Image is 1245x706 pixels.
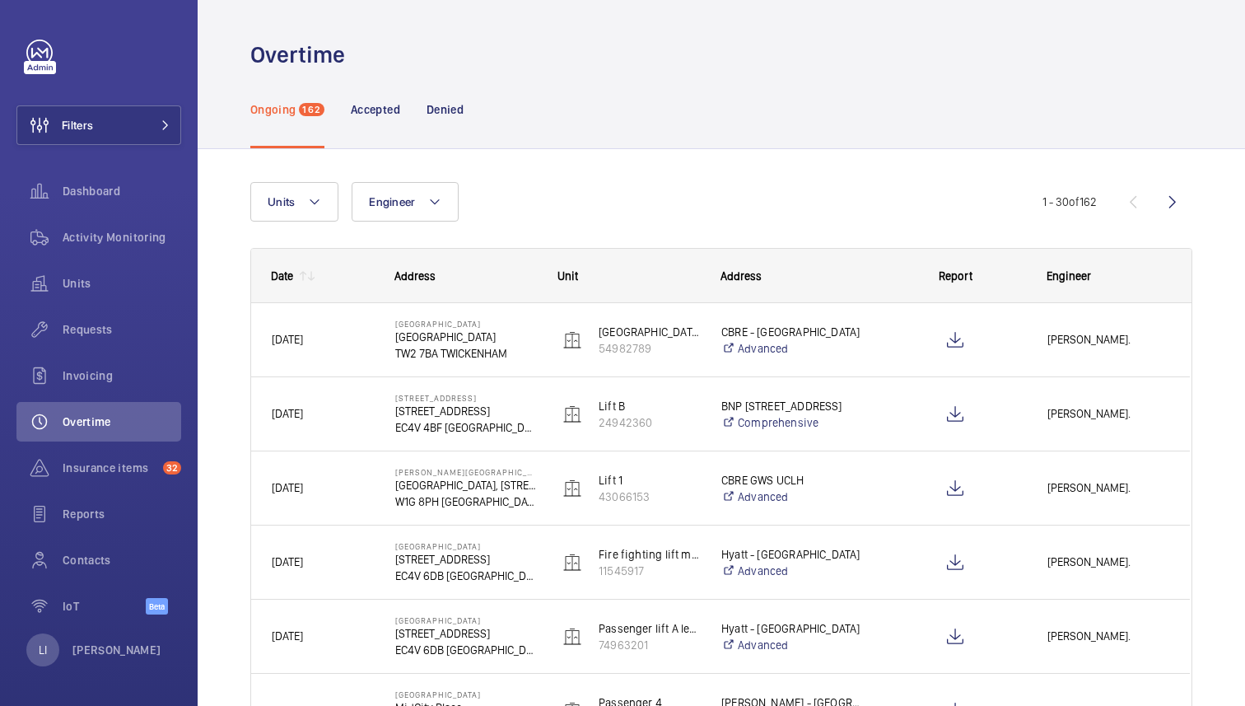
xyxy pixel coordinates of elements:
[599,414,700,431] p: 24942360
[1047,330,1169,349] span: [PERSON_NAME].
[599,398,700,414] p: Lift B
[63,229,181,245] span: Activity Monitoring
[721,489,863,505] a: Advanced
[1047,269,1091,283] span: Engineer
[272,407,303,420] span: [DATE]
[599,472,700,489] p: Lift 1
[721,398,863,414] p: BNP [STREET_ADDRESS]
[395,690,537,699] p: [GEOGRAPHIC_DATA]
[352,182,459,222] button: Engineer
[63,598,146,615] span: IoT
[721,472,863,489] p: CBRE GWS UCLH
[63,506,181,522] span: Reports
[562,330,582,350] img: elevator.svg
[163,461,181,475] span: 32
[562,479,582,498] img: elevator.svg
[721,340,863,357] a: Advanced
[272,629,303,643] span: [DATE]
[395,319,537,329] p: [GEOGRAPHIC_DATA]
[562,553,582,573] img: elevator.svg
[599,637,700,653] p: 74963201
[395,403,537,419] p: [STREET_ADDRESS]
[250,182,338,222] button: Units
[1069,195,1079,208] span: of
[271,269,293,283] div: Date
[395,467,537,477] p: [PERSON_NAME][GEOGRAPHIC_DATA]
[721,563,863,579] a: Advanced
[721,546,863,563] p: Hyatt - [GEOGRAPHIC_DATA]
[63,275,181,292] span: Units
[272,481,303,494] span: [DATE]
[599,563,700,579] p: 11545917
[395,329,537,345] p: [GEOGRAPHIC_DATA]
[721,414,863,431] a: Comprehensive
[599,489,700,505] p: 43066153
[562,404,582,424] img: elevator.svg
[63,414,181,430] span: Overtime
[1047,479,1169,498] span: [PERSON_NAME].
[599,340,700,357] p: 54982789
[395,642,537,658] p: EC4V 6DB [GEOGRAPHIC_DATA]
[395,551,537,568] p: [STREET_ADDRESS]
[351,101,400,118] p: Accepted
[395,625,537,642] p: [STREET_ADDRESS]
[268,195,295,208] span: Units
[395,493,537,510] p: W1G 8PH [GEOGRAPHIC_DATA]
[16,105,181,145] button: Filters
[599,620,700,637] p: Passenger lift A left side
[721,637,863,653] a: Advanced
[63,367,181,384] span: Invoicing
[562,627,582,647] img: elevator.svg
[250,101,296,118] p: Ongoing
[395,345,537,362] p: TW2 7BA TWICKENHAM
[395,393,537,403] p: [STREET_ADDRESS]
[599,546,700,563] p: Fire fighting lift mp500
[395,615,537,625] p: [GEOGRAPHIC_DATA]
[63,183,181,199] span: Dashboard
[395,568,537,584] p: EC4V 6DB [GEOGRAPHIC_DATA]
[369,195,415,208] span: Engineer
[599,324,700,340] p: [GEOGRAPHIC_DATA] (MRL)
[557,269,578,283] span: Unit
[1042,196,1097,208] span: 1 - 30 162
[395,419,537,436] p: EC4V 4BF [GEOGRAPHIC_DATA]
[1047,553,1169,572] span: [PERSON_NAME].
[63,552,181,568] span: Contacts
[720,269,762,283] span: Address
[62,117,93,133] span: Filters
[299,103,324,116] span: 162
[721,324,863,340] p: CBRE - [GEOGRAPHIC_DATA]
[395,541,537,551] p: [GEOGRAPHIC_DATA]
[1047,627,1169,646] span: [PERSON_NAME].
[272,555,303,568] span: [DATE]
[272,333,303,346] span: [DATE]
[427,101,464,118] p: Denied
[939,269,972,283] span: Report
[721,620,863,637] p: Hyatt - [GEOGRAPHIC_DATA]
[146,598,168,615] span: Beta
[39,642,47,658] p: LI
[394,269,436,283] span: Address
[1047,404,1169,423] span: [PERSON_NAME].
[63,460,156,476] span: Insurance items
[395,477,537,493] p: [GEOGRAPHIC_DATA], [STREET_ADDRESS][PERSON_NAME],
[72,642,161,658] p: [PERSON_NAME]
[63,321,181,338] span: Requests
[250,40,355,70] h1: Overtime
